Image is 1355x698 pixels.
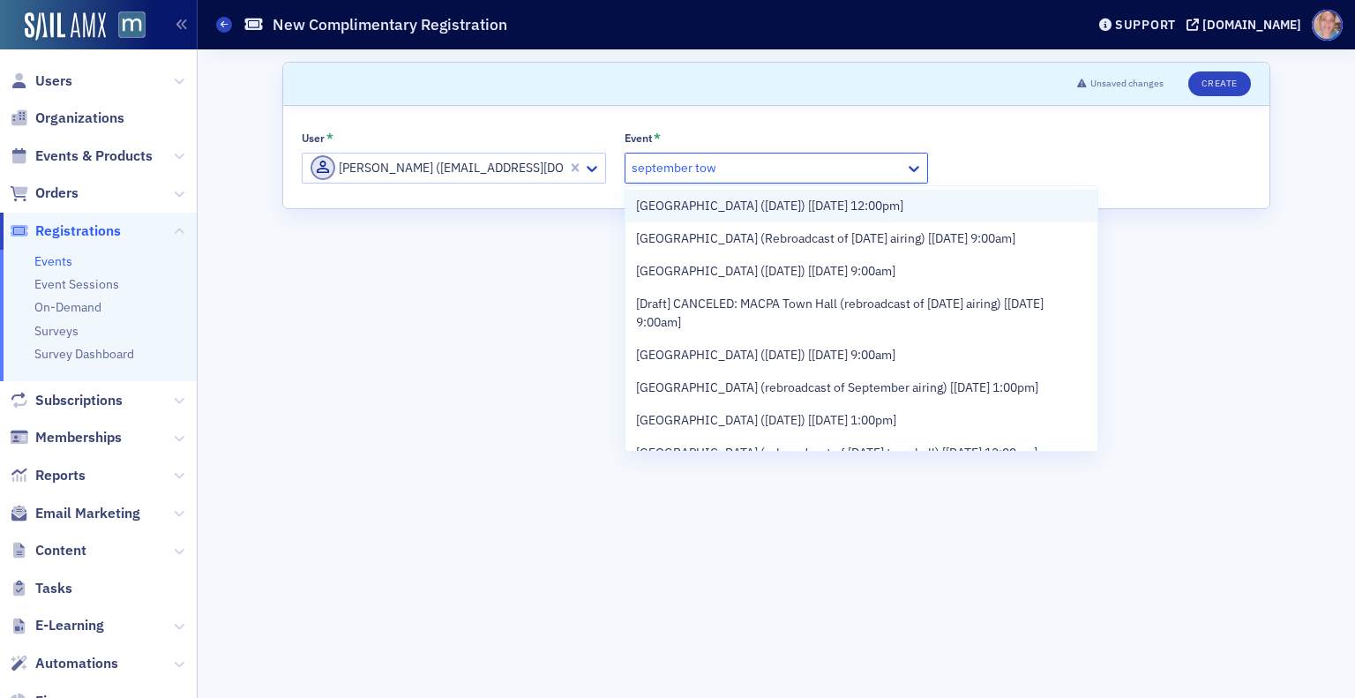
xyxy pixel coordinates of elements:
[35,391,123,410] span: Subscriptions
[10,541,86,560] a: Content
[10,428,122,447] a: Memberships
[10,109,124,128] a: Organizations
[34,346,134,362] a: Survey Dashboard
[25,12,106,41] img: SailAMX
[35,109,124,128] span: Organizations
[636,444,1037,462] span: [GEOGRAPHIC_DATA] (rebroadcast of [DATE] townhall) [[DATE] 12:00pm]
[10,221,121,241] a: Registrations
[654,131,661,146] abbr: This field is required
[311,155,564,180] div: [PERSON_NAME] ([EMAIL_ADDRESS][DOMAIN_NAME])
[35,221,121,241] span: Registrations
[1090,77,1164,91] span: Unsaved changes
[35,146,153,166] span: Events & Products
[10,579,72,598] a: Tasks
[1115,17,1176,33] div: Support
[636,295,1088,332] span: [Draft] CANCELED: MACPA Town Hall (rebroadcast of [DATE] airing) [[DATE] 9:00am]
[35,184,79,203] span: Orders
[1188,71,1251,96] button: Create
[10,391,123,410] a: Subscriptions
[35,466,86,485] span: Reports
[35,541,86,560] span: Content
[35,579,72,598] span: Tasks
[273,14,507,35] h1: New Complimentary Registration
[636,229,1015,248] span: [GEOGRAPHIC_DATA] (Rebroadcast of [DATE] airing) [[DATE] 9:00am]
[326,131,333,146] abbr: This field is required
[34,299,101,315] a: On-Demand
[35,616,104,635] span: E-Learning
[34,276,119,292] a: Event Sessions
[1187,19,1307,31] button: [DOMAIN_NAME]
[10,71,72,91] a: Users
[636,346,895,364] span: [GEOGRAPHIC_DATA] ([DATE]) [[DATE] 9:00am]
[636,197,903,215] span: [GEOGRAPHIC_DATA] ([DATE]) [[DATE] 12:00pm]
[10,616,104,635] a: E-Learning
[35,71,72,91] span: Users
[10,146,153,166] a: Events & Products
[34,253,72,269] a: Events
[625,131,653,145] div: Event
[302,131,325,145] div: User
[35,504,140,523] span: Email Marketing
[10,184,79,203] a: Orders
[34,323,79,339] a: Surveys
[636,379,1038,397] span: [GEOGRAPHIC_DATA] (rebroadcast of September airing) [[DATE] 1:00pm]
[10,654,118,673] a: Automations
[636,262,895,281] span: [GEOGRAPHIC_DATA] ([DATE]) [[DATE] 9:00am]
[10,504,140,523] a: Email Marketing
[35,428,122,447] span: Memberships
[106,11,146,41] a: View Homepage
[1312,10,1343,41] span: Profile
[118,11,146,39] img: SailAMX
[1202,17,1301,33] div: [DOMAIN_NAME]
[35,654,118,673] span: Automations
[10,466,86,485] a: Reports
[636,411,896,430] span: [GEOGRAPHIC_DATA] ([DATE]) [[DATE] 1:00pm]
